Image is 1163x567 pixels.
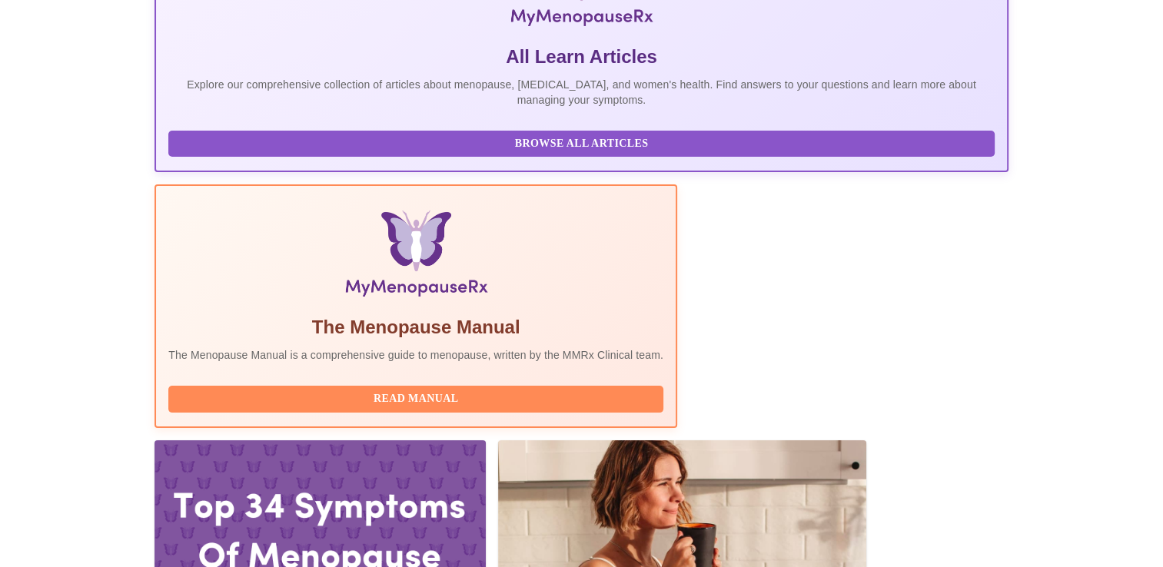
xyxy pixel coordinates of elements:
[168,347,663,363] p: The Menopause Manual is a comprehensive guide to menopause, written by the MMRx Clinical team.
[168,45,994,69] h5: All Learn Articles
[168,77,994,108] p: Explore our comprehensive collection of articles about menopause, [MEDICAL_DATA], and women's hea...
[184,390,648,409] span: Read Manual
[168,315,663,340] h5: The Menopause Manual
[168,136,998,149] a: Browse All Articles
[184,134,979,154] span: Browse All Articles
[247,211,584,303] img: Menopause Manual
[168,131,994,157] button: Browse All Articles
[168,391,667,404] a: Read Manual
[168,386,663,413] button: Read Manual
